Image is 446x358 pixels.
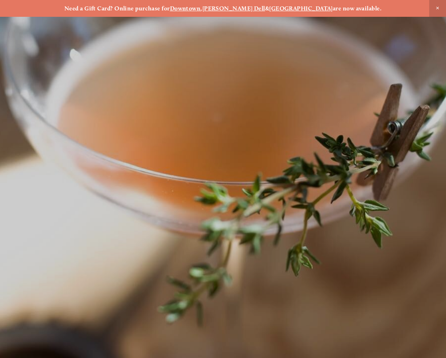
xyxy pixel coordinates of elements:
strong: Need a Gift Card? Online purchase for [64,5,170,12]
strong: , [200,5,202,12]
strong: & [265,5,269,12]
strong: are now available. [333,5,382,12]
a: Downtown [170,5,201,12]
a: [PERSON_NAME] Dell [202,5,265,12]
a: [GEOGRAPHIC_DATA] [269,5,333,12]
